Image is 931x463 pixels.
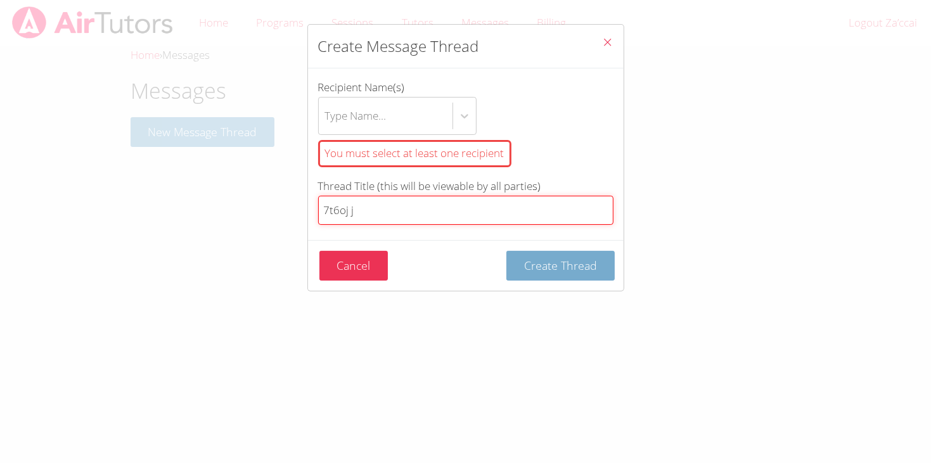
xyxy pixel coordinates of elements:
span: Create Thread [524,258,597,273]
button: Create Thread [506,251,615,281]
input: Thread Title (this will be viewable by all parties) [318,196,613,225]
div: Type Name... [325,106,387,125]
button: Cancel [319,251,388,281]
button: Close [593,25,624,63]
span: Thread Title (this will be viewable by all parties) [318,179,541,193]
input: Recipient Name(s)Type Name...You must select at least one recipient [325,101,326,130]
span: Recipient Name(s) [318,80,405,94]
h2: Create Message Thread [318,35,479,58]
div: You must select at least one recipient [318,140,511,167]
